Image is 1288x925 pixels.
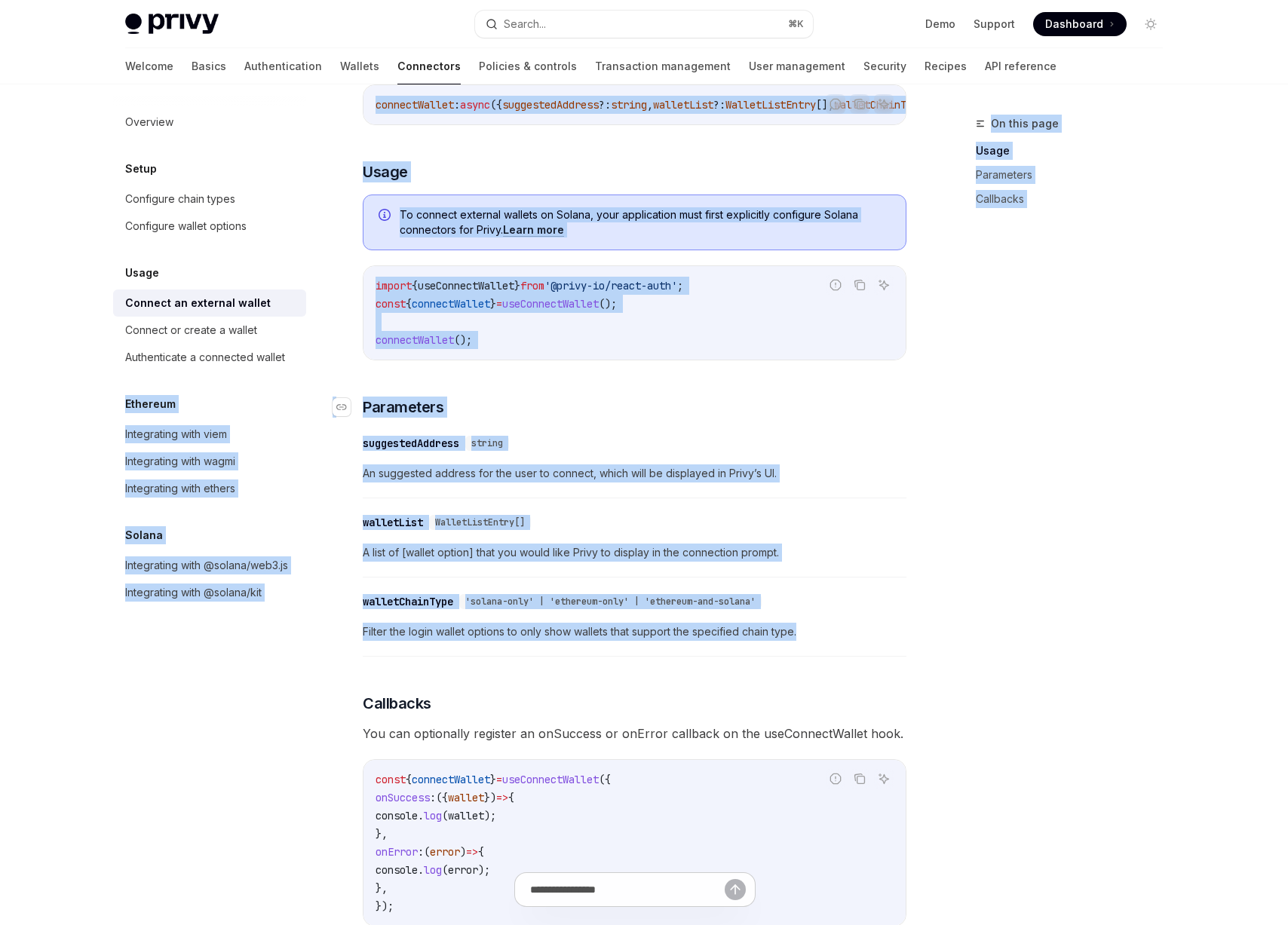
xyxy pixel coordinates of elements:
span: Parameters [363,397,443,418]
span: console [376,863,418,877]
a: Authenticate a connected wallet [113,344,306,371]
span: An suggested address for the user to connect, which will be displayed in Privy’s UI. [363,464,906,482]
span: onSuccess [376,791,430,804]
span: wallet [448,791,484,804]
span: => [466,845,478,859]
a: Recipes [925,48,967,84]
span: On this page [991,115,1059,133]
span: } [514,279,520,293]
span: { [406,297,412,311]
span: }, [376,827,388,841]
a: Connectors [397,48,461,84]
span: useConnectWallet [418,279,514,293]
span: ?: [713,98,725,112]
a: Integrating with @solana/web3.js [113,552,306,579]
span: string [611,98,647,112]
div: Overview [125,113,173,131]
span: connectWallet [412,773,490,786]
span: onError [376,845,418,859]
svg: Info [379,209,394,224]
span: = [496,773,502,786]
span: import [376,279,412,293]
span: WalletListEntry[] [435,516,525,528]
span: const [376,297,406,311]
a: User management [749,48,845,84]
span: : [454,98,460,112]
a: Wallets [340,48,379,84]
div: walletChainType [363,594,453,609]
div: Integrating with @solana/web3.js [125,556,288,574]
span: 'solana-only' | 'ethereum-only' | 'ethereum-and-solana' [465,596,756,608]
a: Learn more [503,223,564,237]
span: . [418,863,424,877]
button: Copy the contents from the code block [850,94,869,114]
span: Dashboard [1045,17,1103,32]
span: ); [484,809,496,822]
span: wallet [448,809,484,822]
span: WalletListEntry [725,98,816,112]
div: Connect or create a wallet [125,321,257,339]
div: walletList [363,515,423,530]
span: '@privy-io/react-auth' [544,279,677,293]
a: Transaction management [595,48,731,84]
div: Integrating with viem [125,425,227,443]
span: (); [599,297,617,311]
span: async [460,98,490,112]
span: To connect external wallets on Solana, your application must first explicitly configure Solana co... [400,207,891,237]
span: ({ [599,773,611,786]
button: Send message [725,879,746,900]
span: log [424,809,442,822]
h5: Ethereum [125,395,176,413]
a: Welcome [125,48,173,84]
span: ({ [436,791,448,804]
span: [], [816,98,834,112]
span: { [406,773,412,786]
span: Filter the login wallet options to only show wallets that support the specified chain type. [363,623,906,641]
span: ?: [599,98,611,112]
span: = [496,297,502,311]
img: light logo [125,14,219,35]
h5: Solana [125,526,163,544]
span: ({ [490,98,502,112]
a: Overview [113,109,306,136]
span: string [471,437,503,449]
span: Callbacks [363,693,431,714]
span: ; [677,279,683,293]
a: Integrating with viem [113,421,306,448]
span: log [424,863,442,877]
span: ⌘ K [788,18,804,30]
a: Configure chain types [113,185,306,213]
a: Callbacks [976,187,1175,211]
span: }) [484,791,496,804]
span: connectWallet [376,98,454,112]
a: Connect an external wallet [113,289,306,317]
span: console [376,809,418,822]
span: ); [478,863,490,877]
span: . [418,809,424,822]
a: Parameters [976,163,1175,187]
div: suggestedAddress [363,436,459,451]
div: Integrating with wagmi [125,452,235,470]
span: suggestedAddress [502,98,599,112]
div: Search... [504,15,546,33]
a: Configure wallet options [113,213,306,240]
span: } [490,773,496,786]
span: You can optionally register an onSuccess or onError callback on the useConnectWallet hook. [363,723,906,744]
span: { [508,791,514,804]
span: { [478,845,484,859]
div: Configure chain types [125,190,235,208]
div: Configure wallet options [125,217,247,235]
h5: Usage [125,264,159,282]
a: Integrating with wagmi [113,448,306,475]
a: Authentication [244,48,322,84]
span: useConnectWallet [502,773,599,786]
button: Toggle dark mode [1139,12,1163,36]
a: Demo [925,17,955,32]
div: Authenticate a connected wallet [125,348,285,366]
span: useConnectWallet [502,297,599,311]
span: error [448,863,478,877]
span: ) [460,845,466,859]
a: Support [974,17,1015,32]
div: Integrating with ethers [125,479,235,498]
button: Report incorrect code [826,94,845,114]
